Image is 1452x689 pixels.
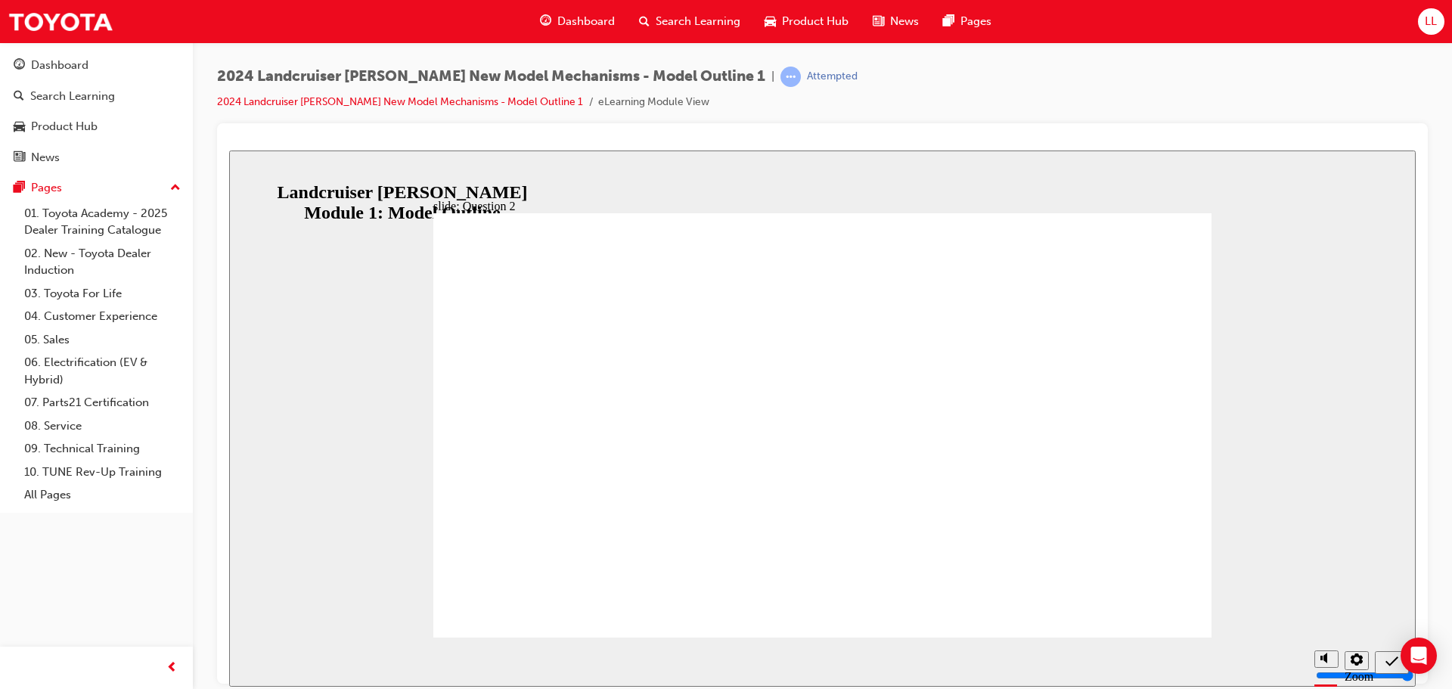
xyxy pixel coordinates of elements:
[1146,501,1180,523] button: Submit (Ctrl+Alt+S)
[217,95,583,108] a: 2024 Landcruiser [PERSON_NAME] New Model Mechanisms - Model Outline 1
[18,483,187,507] a: All Pages
[14,59,25,73] span: guage-icon
[6,113,187,141] a: Product Hub
[528,6,627,37] a: guage-iconDashboard
[1087,519,1184,531] input: volume
[14,182,25,195] span: pages-icon
[18,242,187,282] a: 02. New - Toyota Dealer Induction
[14,120,25,134] span: car-icon
[6,82,187,110] a: Search Learning
[6,144,187,172] a: News
[1085,500,1109,517] button: Mute (Ctrl+Alt+M)
[627,6,752,37] a: search-iconSearch Learning
[14,151,25,165] span: news-icon
[18,202,187,242] a: 01. Toyota Academy - 2025 Dealer Training Catalogue
[1401,638,1437,674] div: Open Intercom Messenger
[31,179,62,197] div: Pages
[873,12,884,31] span: news-icon
[18,305,187,328] a: 04. Customer Experience
[780,67,801,87] span: learningRecordVerb_ATTEMPT-icon
[14,90,24,104] span: search-icon
[18,414,187,438] a: 08. Service
[18,328,187,352] a: 05. Sales
[31,118,98,135] div: Product Hub
[1146,487,1180,536] nav: slide navigation
[8,5,113,39] img: Trak
[890,13,919,30] span: News
[807,70,858,84] div: Attempted
[18,351,187,391] a: 06. Electrification (EV & Hybrid)
[18,461,187,484] a: 10. TUNE Rev-Up Training
[557,13,615,30] span: Dashboard
[6,174,187,202] button: Pages
[656,13,740,30] span: Search Learning
[639,12,650,31] span: search-icon
[1418,8,1444,35] button: LL
[943,12,954,31] span: pages-icon
[960,13,991,30] span: Pages
[31,149,60,166] div: News
[1115,501,1140,520] button: Settings
[1115,520,1144,560] label: Zoom to fit
[18,282,187,306] a: 03. Toyota For Life
[166,659,178,678] span: prev-icon
[765,12,776,31] span: car-icon
[31,57,88,74] div: Dashboard
[752,6,861,37] a: car-iconProduct Hub
[217,68,765,85] span: 2024 Landcruiser [PERSON_NAME] New Model Mechanisms - Model Outline 1
[18,437,187,461] a: 09. Technical Training
[782,13,849,30] span: Product Hub
[1425,13,1437,30] span: LL
[18,391,187,414] a: 07. Parts21 Certification
[6,51,187,79] a: Dashboard
[540,12,551,31] span: guage-icon
[170,178,181,198] span: up-icon
[931,6,1004,37] a: pages-iconPages
[1078,487,1138,536] div: misc controls
[598,94,709,111] li: eLearning Module View
[771,68,774,85] span: |
[30,88,115,105] div: Search Learning
[861,6,931,37] a: news-iconNews
[6,48,187,174] button: DashboardSearch LearningProduct HubNews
